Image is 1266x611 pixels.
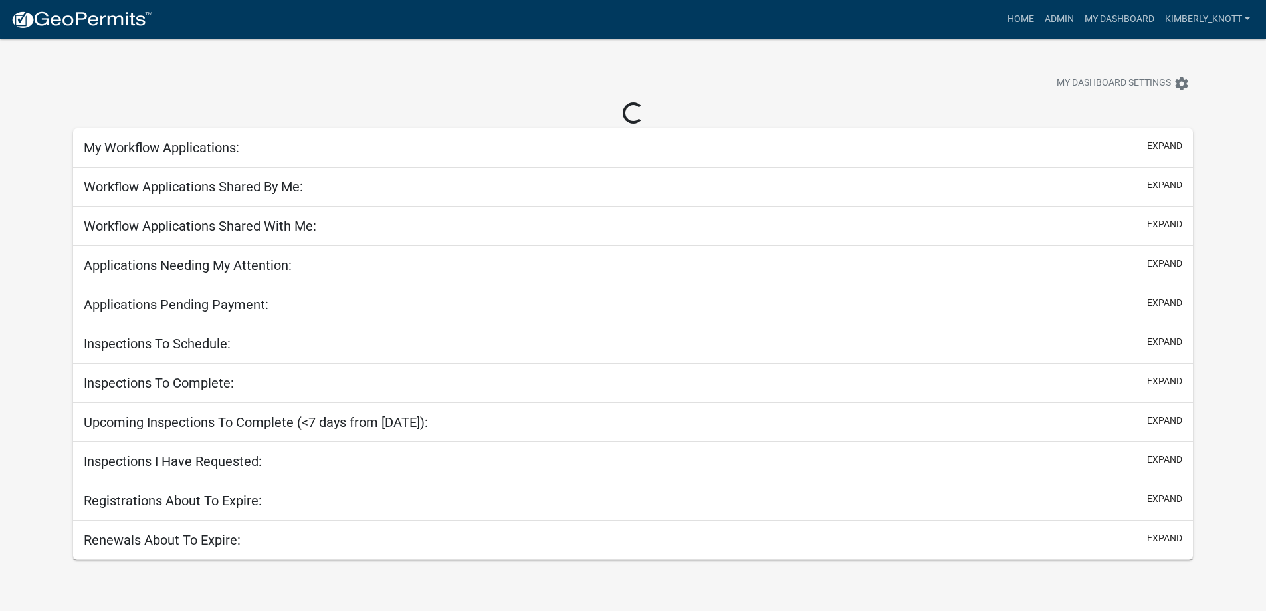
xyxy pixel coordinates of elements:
[1147,335,1182,349] button: expand
[1160,7,1255,32] a: kimberly_knott
[1147,178,1182,192] button: expand
[1147,139,1182,153] button: expand
[1147,531,1182,545] button: expand
[1079,7,1160,32] a: My Dashboard
[84,493,262,509] h5: Registrations About To Expire:
[84,257,292,273] h5: Applications Needing My Attention:
[84,336,231,352] h5: Inspections To Schedule:
[1002,7,1039,32] a: Home
[84,297,268,312] h5: Applications Pending Payment:
[1147,453,1182,467] button: expand
[84,140,239,156] h5: My Workflow Applications:
[84,532,241,548] h5: Renewals About To Expire:
[84,218,316,234] h5: Workflow Applications Shared With Me:
[1039,7,1079,32] a: Admin
[1147,257,1182,271] button: expand
[1046,70,1200,96] button: My Dashboard Settingssettings
[1147,217,1182,231] button: expand
[84,179,303,195] h5: Workflow Applications Shared By Me:
[1057,76,1171,92] span: My Dashboard Settings
[1147,374,1182,388] button: expand
[1147,296,1182,310] button: expand
[84,414,428,430] h5: Upcoming Inspections To Complete (<7 days from [DATE]):
[1147,492,1182,506] button: expand
[1147,414,1182,428] button: expand
[1174,76,1190,92] i: settings
[84,375,234,391] h5: Inspections To Complete:
[84,453,262,469] h5: Inspections I Have Requested:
